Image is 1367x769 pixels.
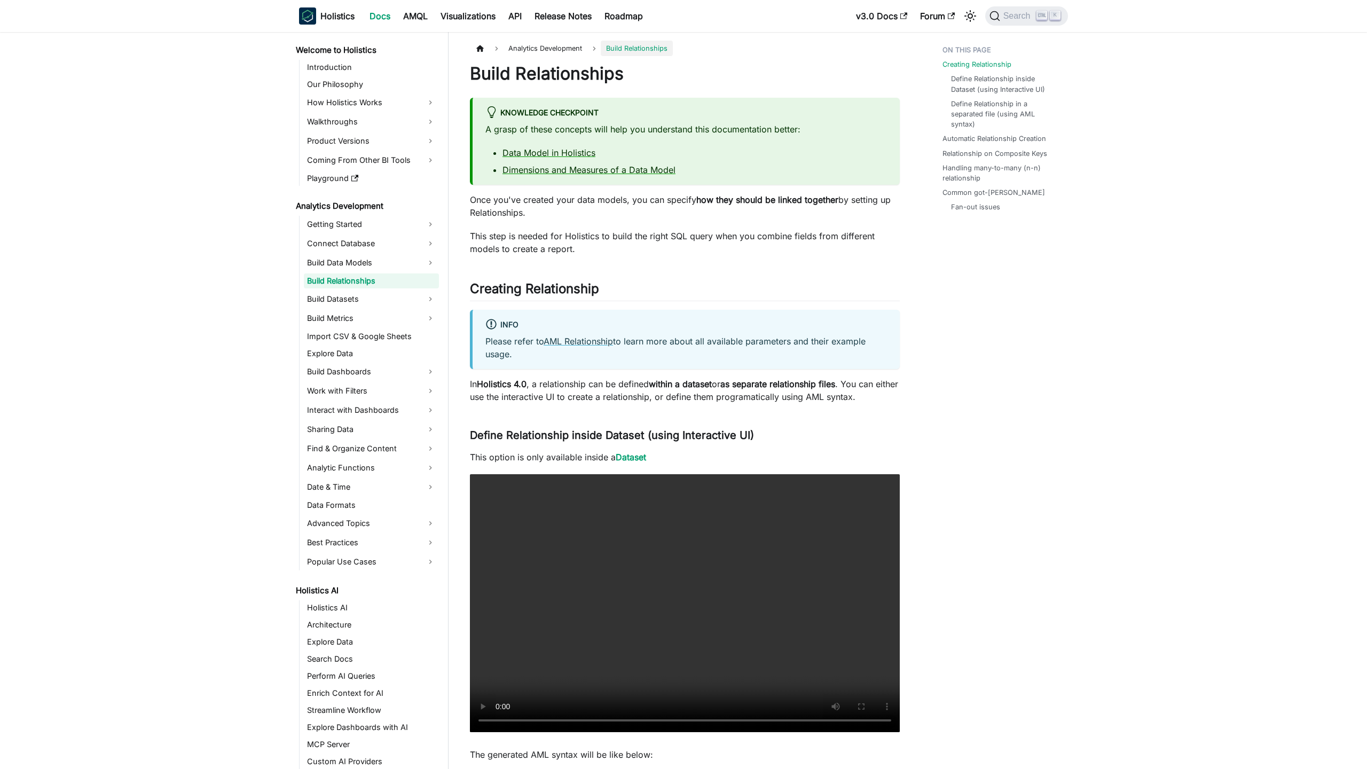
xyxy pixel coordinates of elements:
a: Perform AI Queries [304,669,439,684]
div: info [485,318,887,332]
a: Build Data Models [304,254,439,271]
a: AML Relationship [544,336,613,347]
a: Product Versions [304,132,439,150]
a: Build Dashboards [304,363,439,380]
a: Common got-[PERSON_NAME] [942,187,1045,198]
span: Analytics Development [503,41,587,56]
a: API [502,7,528,25]
a: Advanced Topics [304,515,439,532]
a: HolisticsHolistics [299,7,355,25]
a: Interact with Dashboards [304,402,439,419]
a: Architecture [304,617,439,632]
p: This option is only available inside a [470,451,900,464]
strong: as separate relationship files [720,379,835,389]
a: Explore Data [304,634,439,649]
a: Walkthroughs [304,113,439,130]
p: In , a relationship can be defined or . You can either use the interactive UI to create a relatio... [470,378,900,403]
a: AMQL [397,7,434,25]
a: Explore Data [304,346,439,361]
a: Release Notes [528,7,598,25]
a: Define Relationship inside Dataset (using Interactive UI) [951,74,1057,94]
a: Data Model in Holistics [502,147,595,158]
a: v3.0 Docs [850,7,914,25]
a: Enrich Context for AI [304,686,439,701]
a: Build Relationships [304,273,439,288]
a: Docs [363,7,397,25]
span: Build Relationships [601,41,673,56]
a: Date & Time [304,478,439,496]
p: This step is needed for Holistics to build the right SQL query when you combine fields from diffe... [470,230,900,255]
a: Find & Organize Content [304,440,439,457]
a: Analytic Functions [304,459,439,476]
p: The generated AML syntax will be like below: [470,748,900,761]
strong: Holistics 4.0 [477,379,527,389]
b: Holistics [320,10,355,22]
a: Build Datasets [304,291,439,308]
img: Holistics [299,7,316,25]
a: MCP Server [304,737,439,752]
a: Handling many-to-many (n-n) relationship [942,163,1062,183]
h2: Creating Relationship [470,281,900,301]
a: Roadmap [598,7,649,25]
a: Getting Started [304,216,439,233]
a: Sharing Data [304,421,439,438]
a: Relationship on Composite Keys [942,148,1047,159]
a: Visualizations [434,7,502,25]
kbd: K [1050,11,1060,20]
p: Please refer to to learn more about all available parameters and their example usage. [485,335,887,360]
a: Dimensions and Measures of a Data Model [502,164,675,175]
h1: Build Relationships [470,63,900,84]
a: Dataset [616,452,646,462]
a: Analytics Development [293,199,439,214]
h3: Define Relationship inside Dataset (using Interactive UI) [470,429,900,442]
a: Work with Filters [304,382,439,399]
a: Introduction [304,60,439,75]
a: Automatic Relationship Creation [942,134,1046,144]
a: Home page [470,41,490,56]
strong: within a dataset [649,379,712,389]
button: Search (Ctrl+K) [985,6,1068,26]
a: Custom AI Providers [304,754,439,769]
a: Define Relationship in a separated file (using AML syntax) [951,99,1057,130]
a: Welcome to Holistics [293,43,439,58]
div: Knowledge Checkpoint [485,106,887,120]
p: Once you've created your data models, you can specify by setting up Relationships. [470,193,900,219]
p: A grasp of these concepts will help you understand this documentation better: [485,123,887,136]
a: Build Metrics [304,310,439,327]
a: Best Practices [304,534,439,551]
a: Streamline Workflow [304,703,439,718]
a: How Holistics Works [304,94,439,111]
a: Explore Dashboards with AI [304,720,439,735]
span: Search [1000,11,1037,21]
a: Our Philosophy [304,77,439,92]
a: Playground [304,171,439,186]
a: Forum [914,7,961,25]
a: Fan-out issues [951,202,1000,212]
a: Import CSV & Google Sheets [304,329,439,344]
nav: Breadcrumbs [470,41,900,56]
a: Holistics AI [293,583,439,598]
nav: Docs sidebar [288,32,449,769]
a: Search Docs [304,652,439,666]
a: Popular Use Cases [304,553,439,570]
a: Creating Relationship [942,59,1011,69]
strong: how they should be linked together [696,194,838,205]
a: Coming From Other BI Tools [304,152,439,169]
a: Data Formats [304,498,439,513]
a: Holistics AI [304,600,439,615]
a: Connect Database [304,235,439,252]
video: Your browser does not support embedding video, but you can . [470,474,900,732]
button: Switch between dark and light mode (currently light mode) [962,7,979,25]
